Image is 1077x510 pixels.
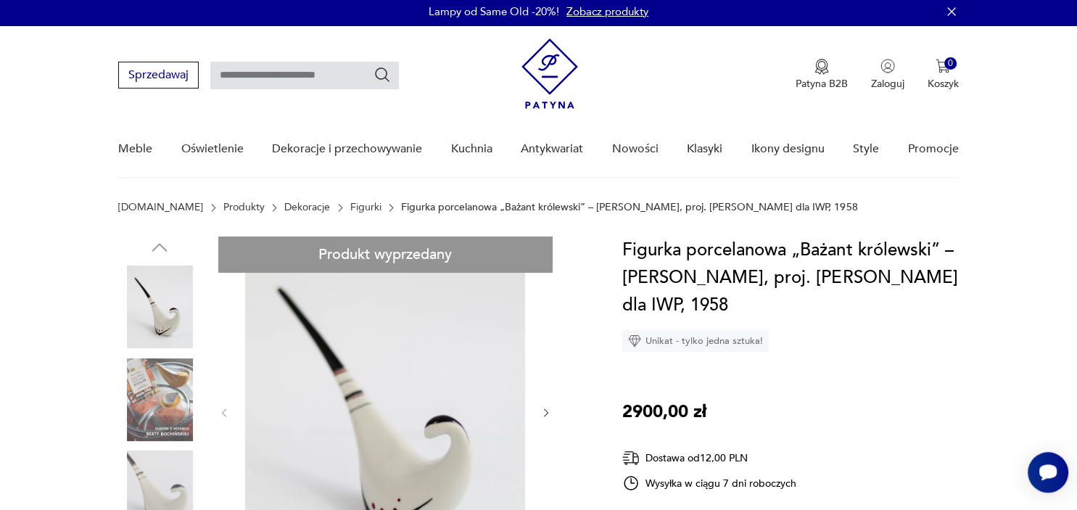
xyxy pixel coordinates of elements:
[118,121,152,177] a: Meble
[118,266,201,348] img: Zdjęcie produktu Figurka porcelanowa „Bażant królewski” – Ćmielów, proj. Hanna Orthwein dla IWP, ...
[928,59,959,91] button: 0Koszyk
[814,59,829,75] img: Ikona medalu
[284,202,330,213] a: Dekoracje
[272,121,422,177] a: Dekoracje i przechowywanie
[118,202,203,213] a: [DOMAIN_NAME]
[796,59,848,91] a: Ikona medaluPatyna B2B
[118,71,199,81] a: Sprzedawaj
[936,59,950,73] img: Ikona koszyka
[223,202,265,213] a: Produkty
[687,121,722,177] a: Klasyki
[401,202,857,213] p: Figurka porcelanowa „Bażant królewski” – [PERSON_NAME], proj. [PERSON_NAME] dla IWP, 1958
[374,66,391,83] button: Szukaj
[928,77,959,91] p: Koszyk
[628,334,641,347] img: Ikona diamentu
[1028,452,1068,493] iframe: Smartsupp widget button
[350,202,381,213] a: Figurki
[612,121,659,177] a: Nowości
[796,59,848,91] button: Patyna B2B
[622,398,706,426] p: 2900,00 zł
[521,121,583,177] a: Antykwariat
[451,121,492,177] a: Kuchnia
[566,4,648,19] a: Zobacz produkty
[908,121,959,177] a: Promocje
[622,330,769,352] div: Unikat - tylko jedna sztuka!
[853,121,879,177] a: Style
[118,62,199,89] button: Sprzedawaj
[871,77,904,91] p: Zaloguj
[880,59,895,73] img: Ikonka użytkownika
[218,237,552,272] div: Produkt wyprzedany
[181,121,244,177] a: Oświetlenie
[118,358,201,441] img: Zdjęcie produktu Figurka porcelanowa „Bażant królewski” – Ćmielów, proj. Hanna Orthwein dla IWP, ...
[871,59,904,91] button: Zaloguj
[622,474,796,492] div: Wysyłka w ciągu 7 dni roboczych
[622,449,640,467] img: Ikona dostawy
[751,121,825,177] a: Ikony designu
[622,237,958,319] h1: Figurka porcelanowa „Bażant królewski” – [PERSON_NAME], proj. [PERSON_NAME] dla IWP, 1958
[521,38,578,109] img: Patyna - sklep z meblami i dekoracjami vintage
[429,4,559,19] p: Lampy od Same Old -20%!
[622,449,796,467] div: Dostawa od 12,00 PLN
[944,57,957,70] div: 0
[796,77,848,91] p: Patyna B2B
